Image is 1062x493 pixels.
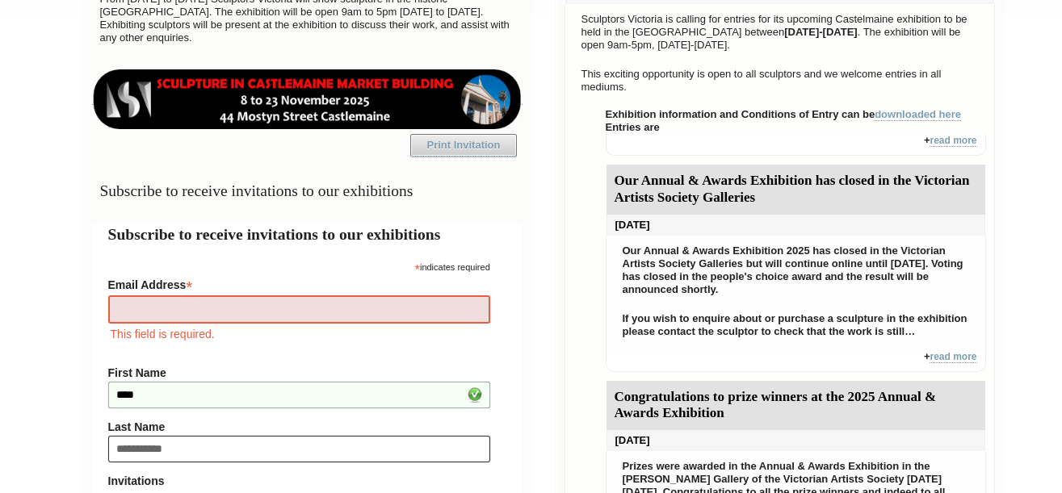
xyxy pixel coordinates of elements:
div: This field is required. [108,325,490,343]
label: Email Address [108,274,490,293]
div: [DATE] [607,215,985,236]
div: Congratulations to prize winners at the 2025 Annual & Awards Exhibition [607,381,985,431]
div: indicates required [108,258,490,274]
label: First Name [108,366,490,379]
h2: Subscribe to receive invitations to our exhibitions [108,223,506,246]
p: If you wish to enquire about or purchase a sculpture in the exhibition please contact the sculpto... [615,308,977,342]
strong: Exhibition information and Conditions of Entry can be [606,108,962,121]
a: Print Invitation [410,134,517,157]
strong: Invitations [108,474,490,487]
div: [DATE] [607,430,985,451]
label: Last Name [108,420,490,433]
a: downloaded here [875,108,961,121]
strong: [DATE]-[DATE] [784,26,858,38]
a: read more [930,135,976,147]
h3: Subscribe to receive invitations to our exhibitions [92,175,523,207]
img: castlemaine-ldrbd25v2.png [92,69,523,129]
div: + [606,350,986,372]
div: Our Annual & Awards Exhibition has closed in the Victorian Artists Society Galleries [607,165,985,215]
p: Sculptors Victoria is calling for entries for its upcoming Castelmaine exhibition to be held in t... [573,9,986,56]
p: This exciting opportunity is open to all sculptors and we welcome entries in all mediums. [573,64,986,98]
a: read more [930,351,976,363]
div: + [606,134,986,156]
p: Our Annual & Awards Exhibition 2025 has closed in the Victorian Artists Society Galleries but wil... [615,240,977,300]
